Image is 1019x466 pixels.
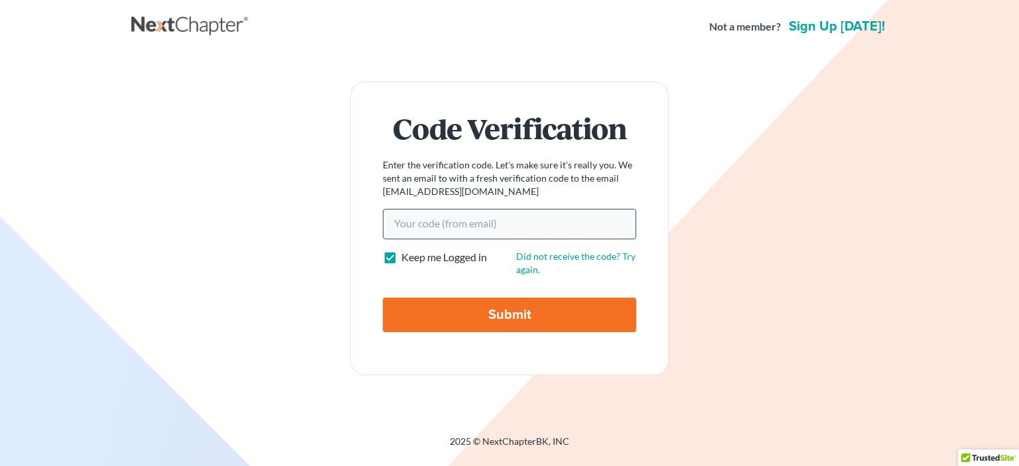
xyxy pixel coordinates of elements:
input: Submit [383,298,636,332]
label: Keep me Logged in [401,250,487,265]
div: 2025 © NextChapterBK, INC [131,435,888,459]
p: Enter the verification code. Let's make sure it's really you. We sent an email to with a fresh ve... [383,158,636,198]
a: Did not receive the code? Try again. [516,251,636,275]
strong: Not a member? [709,19,781,34]
h1: Code Verification [383,114,636,143]
a: Sign up [DATE]! [786,20,888,33]
input: Your code (from email) [383,209,636,239]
